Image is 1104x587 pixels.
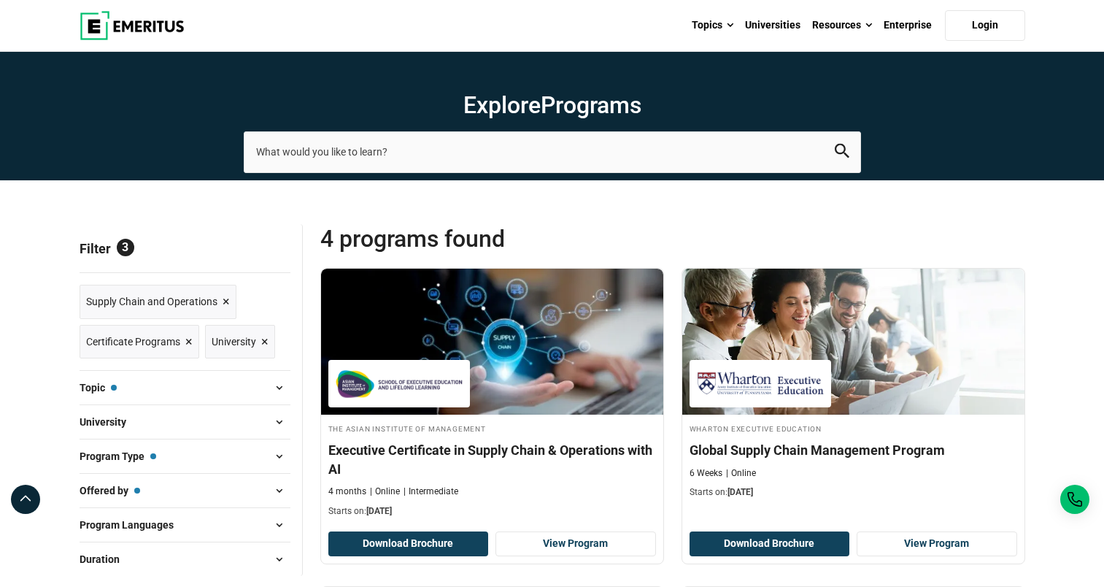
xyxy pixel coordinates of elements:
a: Reset all [245,241,290,260]
span: University [212,334,256,350]
button: Topic [80,377,290,399]
img: Global Supply Chain Management Program | Online Supply Chain and Operations Course [682,269,1024,415]
button: Download Brochure [690,532,850,556]
span: Program Type [80,448,156,464]
span: Program Languages [80,517,185,533]
span: 3 [117,239,134,256]
span: Offered by [80,483,140,499]
a: Supply Chain and Operations Course by The Asian Institute of Management - November 7, 2025 The As... [321,269,663,525]
span: 4 Programs found [320,224,673,253]
h4: Executive Certificate in Supply Chain & Operations with AI [328,441,656,477]
a: View Program [857,532,1017,556]
img: Executive Certificate in Supply Chain & Operations with AI | Online Supply Chain and Operations C... [321,269,663,415]
span: × [223,291,230,312]
p: Online [726,467,756,480]
span: University [80,414,138,430]
button: University [80,411,290,433]
img: The Asian Institute of Management [336,367,463,400]
span: Topic [80,380,117,396]
span: Programs [541,91,641,119]
span: Supply Chain and Operations [86,293,217,310]
button: Offered by [80,480,290,502]
p: Filter [80,224,290,272]
h4: Global Supply Chain Management Program [690,441,1017,459]
button: Duration [80,548,290,570]
h1: Explore [244,91,861,120]
p: Starts on: [690,486,1017,499]
a: View Program [495,532,656,556]
span: [DATE] [366,506,392,516]
span: Certificate Programs [86,334,180,350]
button: Download Brochure [328,532,489,556]
h4: The Asian Institute of Management [328,422,656,434]
a: University × [205,325,275,359]
a: Supply Chain and Operations × [80,285,236,319]
p: Intermediate [404,486,458,498]
button: Program Type [80,445,290,467]
span: [DATE] [727,487,753,497]
p: 4 months [328,486,366,498]
a: Certificate Programs × [80,325,199,359]
button: search [835,144,849,161]
span: × [261,331,269,353]
input: search-page [244,131,861,172]
h4: Wharton Executive Education [690,422,1017,434]
button: Program Languages [80,514,290,536]
a: Supply Chain and Operations Course by Wharton Executive Education - November 13, 2025 Wharton Exe... [682,269,1024,507]
span: Duration [80,551,131,567]
a: search [835,147,849,161]
img: Wharton Executive Education [697,367,824,400]
p: 6 Weeks [690,467,722,480]
p: Starts on: [328,505,656,518]
a: Login [945,10,1025,41]
span: × [185,331,193,353]
p: Online [370,486,400,498]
